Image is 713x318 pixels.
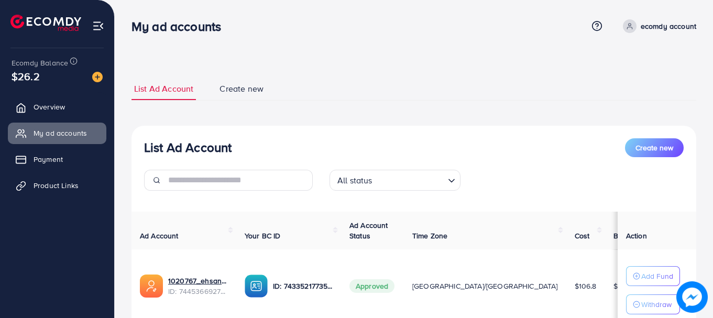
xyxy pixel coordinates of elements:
span: Your BC ID [245,231,281,241]
span: Action [626,231,647,241]
img: image [92,72,103,82]
span: Time Zone [412,231,447,241]
span: Approved [349,279,394,293]
span: $26.2 [12,69,40,84]
span: Product Links [34,180,79,191]
span: Overview [34,102,65,112]
p: ID: 7433521773569785872 [273,280,333,292]
button: Add Fund [626,266,680,286]
a: Overview [8,96,106,117]
img: ic-ba-acc.ded83a64.svg [245,275,268,298]
a: My ad accounts [8,123,106,144]
span: Create new [220,83,264,95]
h3: My ad accounts [131,19,229,34]
h3: List Ad Account [144,140,232,155]
span: Ad Account Status [349,220,388,241]
span: My ad accounts [34,128,87,138]
span: Ad Account [140,231,179,241]
img: menu [92,20,104,32]
button: Create new [625,138,684,157]
a: ecomdy account [619,19,696,33]
span: All status [335,173,375,188]
span: List Ad Account [134,83,193,95]
p: Add Fund [641,270,673,282]
img: ic-ads-acc.e4c84228.svg [140,275,163,298]
p: Withdraw [641,298,672,311]
span: Payment [34,154,63,165]
span: Create new [635,142,673,153]
button: Withdraw [626,294,680,314]
span: $106.8 [575,281,597,291]
img: logo [10,15,81,31]
span: ID: 7445366927469641729 [168,286,228,297]
a: Product Links [8,175,106,196]
div: <span class='underline'>1020767_ehsan 2_1733509583666</span></br>7445366927469641729 [168,276,228,297]
span: Ecomdy Balance [12,58,68,68]
a: 1020767_ehsan 2_1733509583666 [168,276,228,286]
span: Cost [575,231,590,241]
div: Search for option [330,170,460,191]
input: Search for option [376,171,444,188]
p: ecomdy account [641,20,696,32]
a: Payment [8,149,106,170]
span: [GEOGRAPHIC_DATA]/[GEOGRAPHIC_DATA] [412,281,558,291]
img: image [676,281,708,313]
